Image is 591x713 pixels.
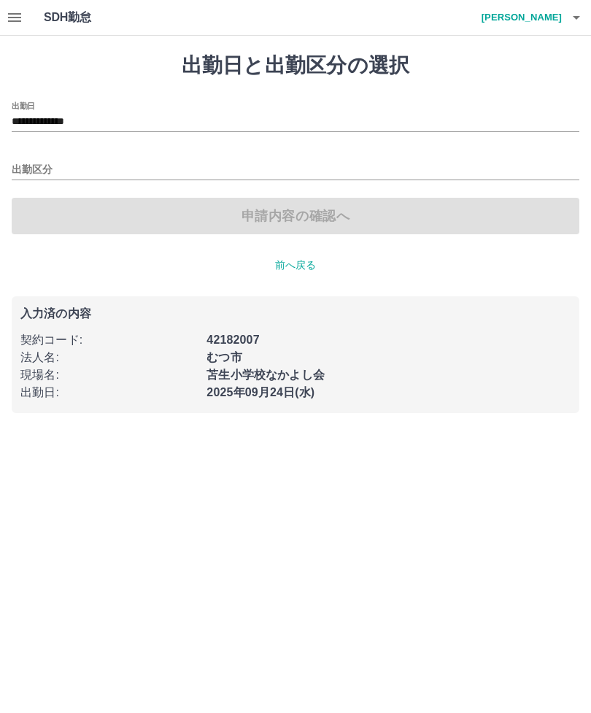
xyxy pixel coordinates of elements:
p: 出勤日 : [20,384,198,401]
b: 苫生小学校なかよし会 [206,369,325,381]
p: 現場名 : [20,366,198,384]
b: 42182007 [206,334,259,346]
b: むつ市 [206,351,242,363]
b: 2025年09月24日(水) [206,386,314,398]
p: 契約コード : [20,331,198,349]
p: 前へ戻る [12,258,579,273]
h1: 出勤日と出勤区分の選択 [12,53,579,78]
label: 出勤日 [12,100,35,111]
p: 入力済の内容 [20,308,571,320]
p: 法人名 : [20,349,198,366]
